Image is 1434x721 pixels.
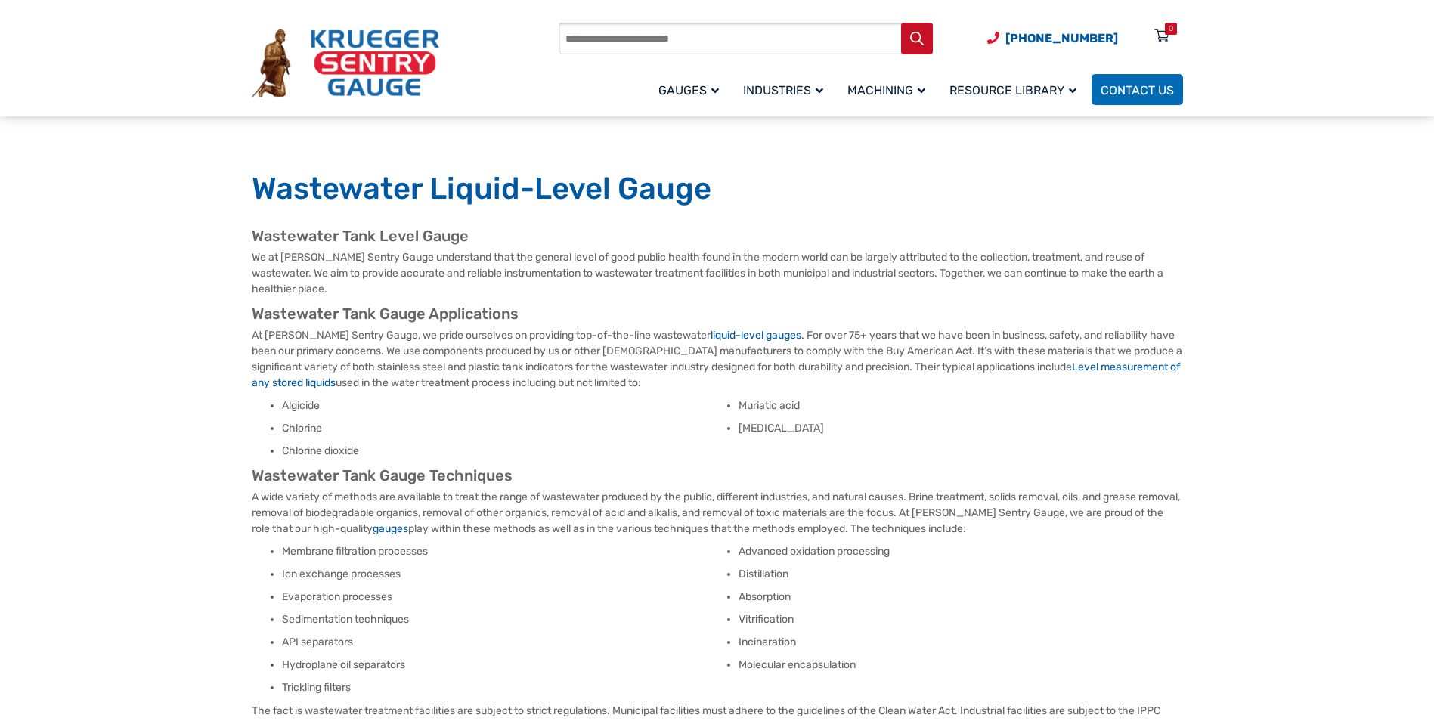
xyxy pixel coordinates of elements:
li: Algicide [282,398,726,413]
a: Industries [734,72,838,107]
li: Sedimentation techniques [282,612,726,627]
span: Resource Library [949,83,1076,97]
li: Muriatic acid [739,398,1183,413]
h1: Wastewater Liquid-Level Gauge [252,170,1183,208]
li: Trickling filters [282,680,726,695]
li: Advanced oxidation processing [739,544,1183,559]
a: Gauges [649,72,734,107]
img: Krueger Sentry Gauge [252,29,439,98]
a: Level measurement of any stored liquids [252,360,1180,389]
p: At [PERSON_NAME] Sentry Gauge, we pride ourselves on providing top-of-the-line wastewater . For o... [252,327,1183,391]
p: We at [PERSON_NAME] Sentry Gauge understand that the general level of good public health found in... [252,249,1183,297]
li: Incineration [739,635,1183,650]
li: Molecular encapsulation [739,658,1183,673]
h2: Wastewater Tank Level Gauge [252,227,1183,246]
li: Vitrification [739,612,1183,627]
div: 0 [1169,23,1173,35]
a: gauges [373,522,408,535]
li: Absorption [739,589,1183,605]
li: Evaporation processes [282,589,726,605]
li: Chlorine [282,421,726,436]
li: API separators [282,635,726,650]
p: A wide variety of methods are available to treat the range of wastewater produced by the public, ... [252,489,1183,537]
li: Ion exchange processes [282,567,726,582]
a: Contact Us [1092,74,1183,105]
a: liquid-level gauges [711,329,801,342]
h2: Wastewater Tank Gauge Techniques [252,466,1183,485]
span: Contact Us [1101,83,1174,97]
span: Industries [743,83,823,97]
li: Distillation [739,567,1183,582]
a: Phone Number (920) 434-8860 [987,29,1118,48]
li: Hydroplane oil separators [282,658,726,673]
h2: Wastewater Tank Gauge Applications [252,305,1183,323]
li: Chlorine dioxide [282,444,726,459]
span: Machining [847,83,925,97]
span: Gauges [658,83,719,97]
li: Membrane filtration processes [282,544,726,559]
a: Machining [838,72,940,107]
span: [PHONE_NUMBER] [1005,31,1118,45]
li: [MEDICAL_DATA] [739,421,1183,436]
a: Resource Library [940,72,1092,107]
